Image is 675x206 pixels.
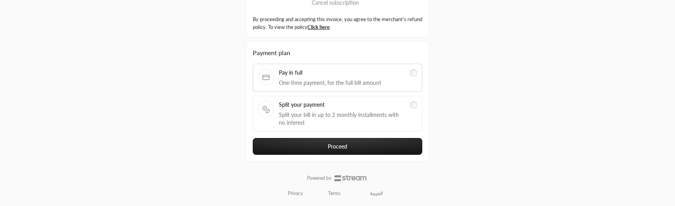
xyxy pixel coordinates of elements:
[253,16,422,31] label: By proceeding and accepting this invoice, you agree to the merchant’s refund policy. To view the ...
[328,190,340,197] a: Terms
[253,48,422,57] div: Payment plan
[279,101,405,109] span: Split your payment
[410,101,417,108] input: Split your paymentSplit your bill in up to 2 monthly installments with no interest
[307,175,331,181] p: Powered by
[279,79,405,87] span: One-time payment, for the full bill amount
[279,111,405,127] span: Split your bill in up to 2 monthly installments with no interest
[279,69,405,77] span: Pay in full
[307,24,330,30] a: Click here
[288,190,303,197] a: Privacy
[253,138,422,155] button: Proceed
[366,187,387,200] a: العربية
[410,69,417,76] input: Pay in fullOne-time payment, for the full bill amount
